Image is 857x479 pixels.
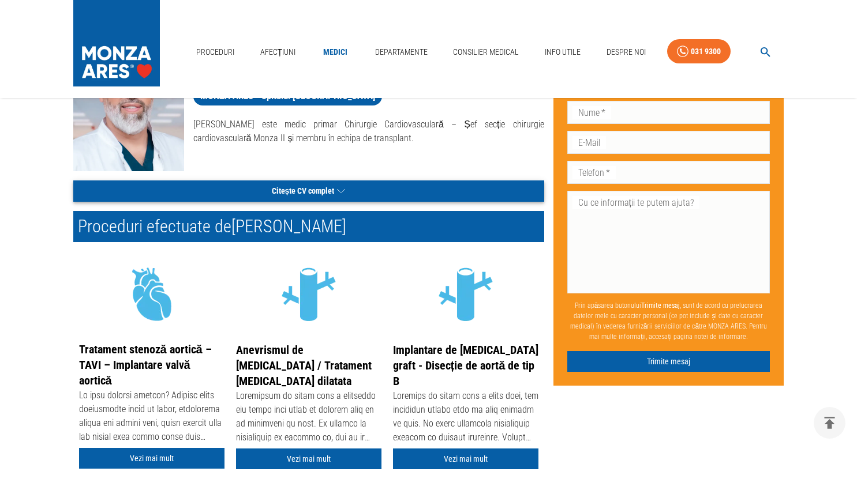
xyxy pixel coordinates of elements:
div: 031 9300 [691,44,721,59]
a: Anevrismul de [MEDICAL_DATA] / Tratament [MEDICAL_DATA] dilatata [236,343,372,388]
p: [PERSON_NAME] este medic primar Chirurgie Cardiovasculară – Șef secție chirurgie cardiovasculară ... [193,118,544,145]
a: Tratament stenoză aortică – TAVI – Implantare valvă aortică [79,342,212,387]
a: Consilier Medical [448,40,523,64]
img: Dr. Stanislav Rurac [73,27,184,171]
a: Info Utile [540,40,585,64]
a: Implantare de [MEDICAL_DATA] graft - Disecție de aortă de tip B [393,343,538,388]
button: Trimite mesaj [567,350,770,372]
div: Lo ipsu dolorsi ametcon? Adipisc elits doeiusmodte incid ut labor, etdolorema aliqua eni admini v... [79,389,224,446]
b: Trimite mesaj [641,301,680,309]
a: 031 9300 [667,39,731,64]
a: Afecțiuni [256,40,301,64]
button: delete [814,407,845,439]
a: Departamente [371,40,432,64]
a: Proceduri [192,40,239,64]
h2: Proceduri efectuate de [PERSON_NAME] [73,211,544,242]
a: Vezi mai mult [236,448,381,470]
a: Medici [317,40,354,64]
a: Vezi mai mult [393,448,538,470]
a: Despre Noi [602,40,650,64]
button: Citește CV complet [73,180,544,202]
div: Loremipsum do sitam cons a elitseddo eiu tempo inci utlab et dolorem aliq en ad minimveni qu nost... [236,389,381,447]
p: Prin apăsarea butonului , sunt de acord cu prelucrarea datelor mele cu caracter personal (ce pot ... [567,295,770,346]
div: Loremips do sitam cons a elits doei, tem incididun utlabo etdo ma aliq enimadm ve quis. No exerc ... [393,389,538,447]
a: Vezi mai mult [79,448,224,469]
